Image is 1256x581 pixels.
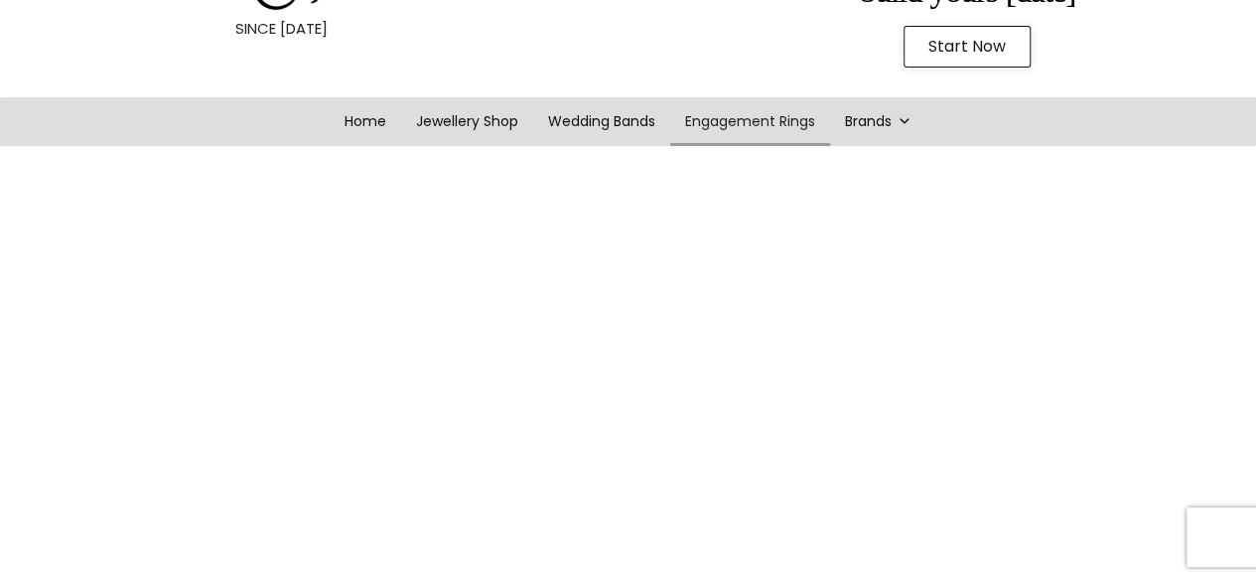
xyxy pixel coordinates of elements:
[330,97,401,146] a: Home
[904,26,1031,68] a: Start Now
[928,39,1006,55] span: Start Now
[533,97,670,146] a: Wedding Bands
[50,16,512,42] p: SINCE [DATE]
[401,97,533,146] a: Jewellery Shop
[670,97,830,146] a: Engagement Rings
[830,97,926,146] a: Brands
